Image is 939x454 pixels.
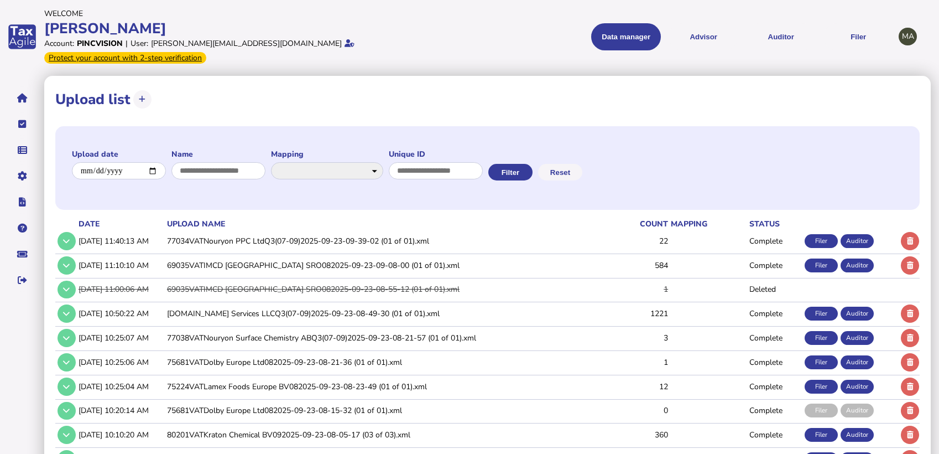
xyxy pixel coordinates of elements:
[472,23,894,50] menu: navigate products
[165,254,607,276] td: 69035VATIMCD [GEOGRAPHIC_DATA] SRO082025-09-23-09-08-00 (01 of 01).xml
[389,149,483,159] label: Unique ID
[841,259,874,272] div: Auditor
[165,230,607,252] td: 77034VATNouryon PPC LtdQ3(07-09)2025-09-23-09-39-02 (01 of 01).xml
[901,256,919,275] button: Delete upload
[901,329,919,347] button: Delete upload
[76,254,165,276] td: [DATE] 11:10:10 AM
[133,90,152,109] button: Upload transactions
[58,378,76,396] button: Show/hide row detail
[607,230,669,252] td: 22
[76,375,165,398] td: [DATE] 10:25:04 AM
[607,218,669,230] th: count
[58,402,76,420] button: Show/hide row detail
[747,424,802,446] td: Complete
[72,149,166,159] label: Upload date
[11,164,34,188] button: Manage settings
[901,402,919,420] button: Delete upload
[58,353,76,372] button: Show/hide row detail
[165,302,607,325] td: [DOMAIN_NAME] Services LLCQ3(07-09)2025-09-23-08-49-30 (01 of 01).xml
[11,243,34,266] button: Raise a support ticket
[823,23,893,50] button: Filer
[747,302,802,325] td: Complete
[165,424,607,446] td: 80201VATKraton Chemical BV092025-09-23-08-05-17 (03 of 03).xml
[44,19,466,38] div: [PERSON_NAME]
[805,331,838,345] div: Filer
[76,424,165,446] td: [DATE] 10:10:20 AM
[165,399,607,422] td: 75681VATDolby Europe Ltd082025-09-23-08-15-32 (01 of 01).xml
[58,256,76,275] button: Show/hide row detail
[805,355,838,369] div: Filer
[44,8,466,19] div: Welcome
[747,327,802,349] td: Complete
[165,218,607,230] th: upload name
[76,230,165,252] td: [DATE] 11:40:13 AM
[805,234,838,248] div: Filer
[11,112,34,136] button: Tasks
[165,350,607,373] td: 75681VATDolby Europe Ltd082025-09-23-08-21-36 (01 of 01).xml
[747,278,802,301] td: Deleted
[77,38,123,49] div: Pincvision
[805,404,838,417] div: Filer
[76,218,165,230] th: date
[607,350,669,373] td: 1
[345,39,354,47] i: Email verified
[11,138,34,162] button: Data manager
[591,23,661,50] button: Shows a dropdown of Data manager options
[44,52,206,64] div: From Oct 1, 2025, 2-step verification will be required to login. Set it up now...
[607,375,669,398] td: 12
[669,23,738,50] button: Shows a dropdown of VAT Advisor options
[11,190,34,214] button: Developer hub links
[747,350,802,373] td: Complete
[747,399,802,422] td: Complete
[841,380,874,394] div: Auditor
[171,149,265,159] label: Name
[901,378,919,396] button: Delete upload
[538,164,582,180] button: Reset
[76,327,165,349] td: [DATE] 10:25:07 AM
[747,254,802,276] td: Complete
[841,404,874,417] div: Auditor
[805,428,838,442] div: Filer
[11,269,34,292] button: Sign out
[841,234,874,248] div: Auditor
[805,259,838,272] div: Filer
[901,353,919,372] button: Delete upload
[76,302,165,325] td: [DATE] 10:50:22 AM
[901,305,919,323] button: Delete upload
[55,90,131,109] h1: Upload list
[901,232,919,250] button: Delete upload
[58,426,76,444] button: Show/hide row detail
[746,23,816,50] button: Auditor
[126,38,128,49] div: |
[669,218,747,230] th: mapping
[841,307,874,321] div: Auditor
[805,307,838,321] div: Filer
[488,164,533,180] button: Filter
[165,327,607,349] td: 77038VATNouryon Surface Chemistry ABQ3(07-09)2025-09-23-08-21-57 (01 of 01).xml
[76,278,165,301] td: [DATE] 11:00:06 AM
[151,38,342,49] div: [PERSON_NAME][EMAIL_ADDRESS][DOMAIN_NAME]
[607,302,669,325] td: 1221
[841,331,874,345] div: Auditor
[44,38,74,49] div: Account:
[805,380,838,394] div: Filer
[607,399,669,422] td: 0
[747,218,802,230] th: status
[131,38,148,49] div: User:
[607,424,669,446] td: 360
[901,426,919,444] button: Delete upload
[607,278,669,301] td: 1
[607,254,669,276] td: 584
[58,329,76,347] button: Show/hide row detail
[76,350,165,373] td: [DATE] 10:25:06 AM
[58,232,76,250] button: Show/hide row detail
[841,428,874,442] div: Auditor
[11,86,34,110] button: Home
[899,28,917,46] div: Profile settings
[165,278,607,301] td: 69035VATIMCD [GEOGRAPHIC_DATA] SRO082025-09-23-08-55-12 (01 of 01).xml
[58,281,76,299] button: Show/hide row detail
[165,375,607,398] td: 75224VATLamex Foods Europe BV082025-09-23-08-23-49 (01 of 01).xml
[607,327,669,349] td: 3
[841,355,874,369] div: Auditor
